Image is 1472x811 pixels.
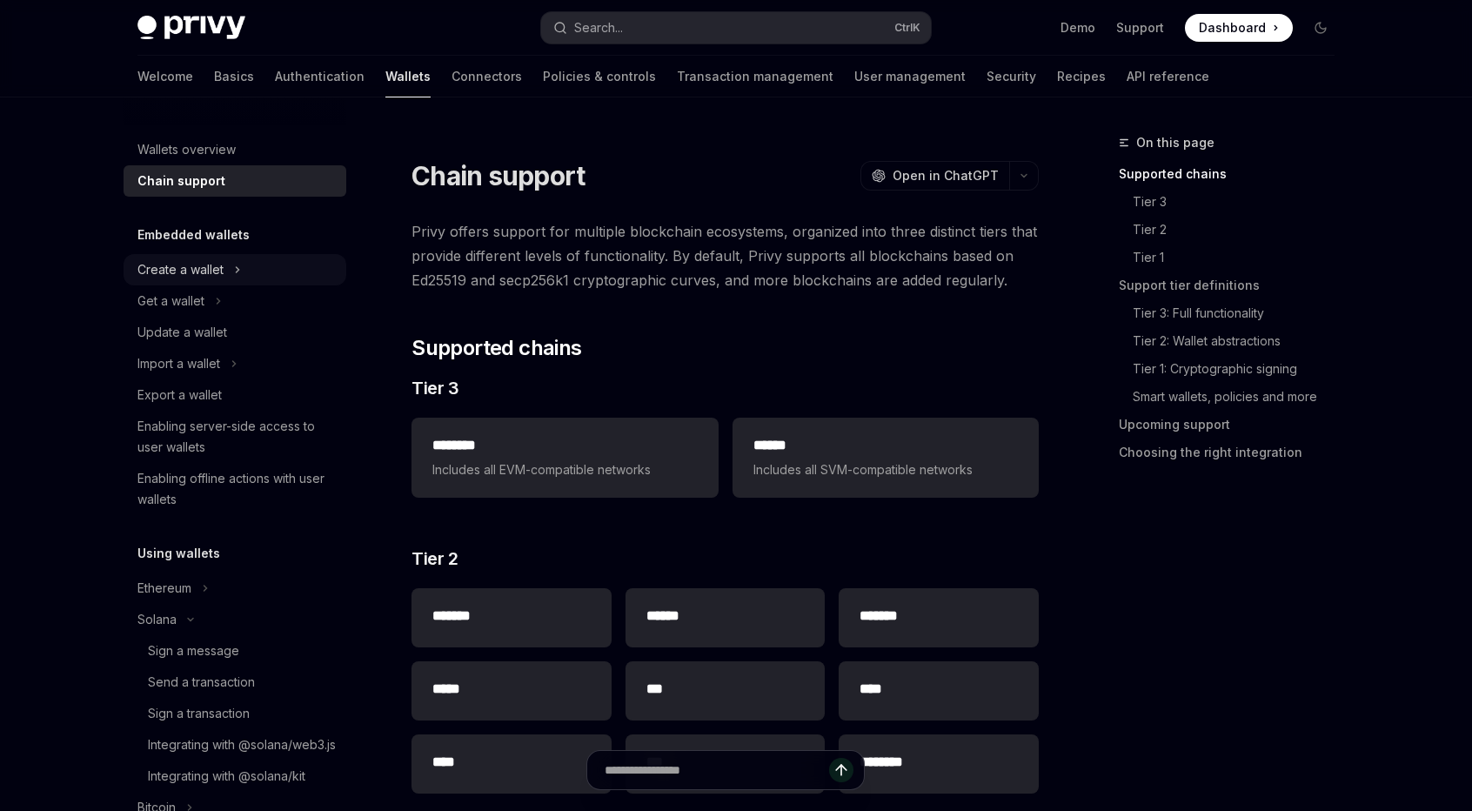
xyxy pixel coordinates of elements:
[137,16,245,40] img: dark logo
[541,12,931,44] button: Search...CtrlK
[1185,14,1293,42] a: Dashboard
[137,468,336,510] div: Enabling offline actions with user wallets
[137,609,177,630] div: Solana
[411,160,585,191] h1: Chain support
[124,667,346,698] a: Send a transaction
[124,729,346,761] a: Integrating with @solana/web3.js
[124,134,346,165] a: Wallets overview
[733,418,1039,498] a: **** *Includes all SVM-compatible networks
[385,56,431,97] a: Wallets
[1061,19,1095,37] a: Demo
[124,411,346,463] a: Enabling server-side access to user wallets
[677,56,833,97] a: Transaction management
[148,703,250,724] div: Sign a transaction
[137,259,224,280] div: Create a wallet
[574,17,623,38] div: Search...
[1307,14,1335,42] button: Toggle dark mode
[543,56,656,97] a: Policies & controls
[124,379,346,411] a: Export a wallet
[411,376,458,400] span: Tier 3
[275,56,365,97] a: Authentication
[137,543,220,564] h5: Using wallets
[137,416,336,458] div: Enabling server-side access to user wallets
[124,317,346,348] a: Update a wallet
[137,385,222,405] div: Export a wallet
[1119,271,1348,299] a: Support tier definitions
[854,56,966,97] a: User management
[1133,327,1348,355] a: Tier 2: Wallet abstractions
[214,56,254,97] a: Basics
[148,734,336,755] div: Integrating with @solana/web3.js
[1133,216,1348,244] a: Tier 2
[1199,19,1266,37] span: Dashboard
[432,459,697,480] span: Includes all EVM-compatible networks
[137,56,193,97] a: Welcome
[137,225,250,245] h5: Embedded wallets
[411,219,1039,292] span: Privy offers support for multiple blockchain ecosystems, organized into three distinct tiers that...
[452,56,522,97] a: Connectors
[1127,56,1209,97] a: API reference
[753,459,1018,480] span: Includes all SVM-compatible networks
[1116,19,1164,37] a: Support
[1133,383,1348,411] a: Smart wallets, policies and more
[148,766,305,787] div: Integrating with @solana/kit
[137,578,191,599] div: Ethereum
[411,546,458,571] span: Tier 2
[411,418,718,498] a: **** ***Includes all EVM-compatible networks
[1119,411,1348,439] a: Upcoming support
[137,291,204,312] div: Get a wallet
[124,635,346,667] a: Sign a message
[987,56,1036,97] a: Security
[411,334,581,362] span: Supported chains
[860,161,1009,191] button: Open in ChatGPT
[1133,244,1348,271] a: Tier 1
[137,322,227,343] div: Update a wallet
[137,353,220,374] div: Import a wallet
[1057,56,1106,97] a: Recipes
[829,758,853,782] button: Send message
[894,21,920,35] span: Ctrl K
[124,761,346,792] a: Integrating with @solana/kit
[1136,132,1214,153] span: On this page
[1133,355,1348,383] a: Tier 1: Cryptographic signing
[148,672,255,693] div: Send a transaction
[148,640,239,661] div: Sign a message
[1119,160,1348,188] a: Supported chains
[1133,188,1348,216] a: Tier 3
[1119,439,1348,466] a: Choosing the right integration
[137,171,225,191] div: Chain support
[124,463,346,515] a: Enabling offline actions with user wallets
[893,167,999,184] span: Open in ChatGPT
[1133,299,1348,327] a: Tier 3: Full functionality
[124,165,346,197] a: Chain support
[124,698,346,729] a: Sign a transaction
[137,139,236,160] div: Wallets overview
